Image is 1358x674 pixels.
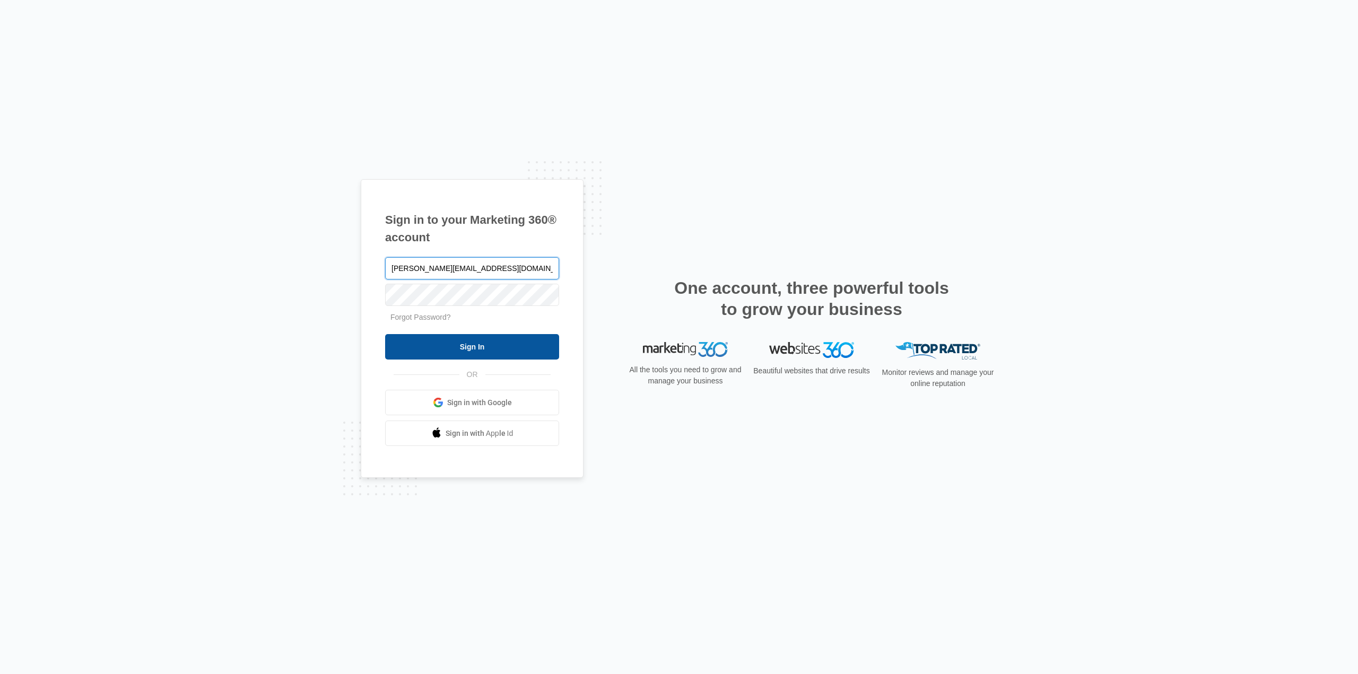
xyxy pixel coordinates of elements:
p: Beautiful websites that drive results [752,365,871,377]
input: Email [385,257,559,279]
img: Top Rated Local [895,342,980,360]
h2: One account, three powerful tools to grow your business [671,277,952,320]
h1: Sign in to your Marketing 360® account [385,211,559,246]
a: Forgot Password? [390,313,451,321]
span: OR [459,369,485,380]
img: Websites 360 [769,342,854,357]
span: Sign in with Apple Id [446,428,513,439]
span: Sign in with Google [447,397,512,408]
a: Sign in with Apple Id [385,421,559,446]
p: All the tools you need to grow and manage your business [626,364,745,387]
p: Monitor reviews and manage your online reputation [878,367,997,389]
input: Sign In [385,334,559,360]
a: Sign in with Google [385,390,559,415]
img: Marketing 360 [643,342,728,357]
